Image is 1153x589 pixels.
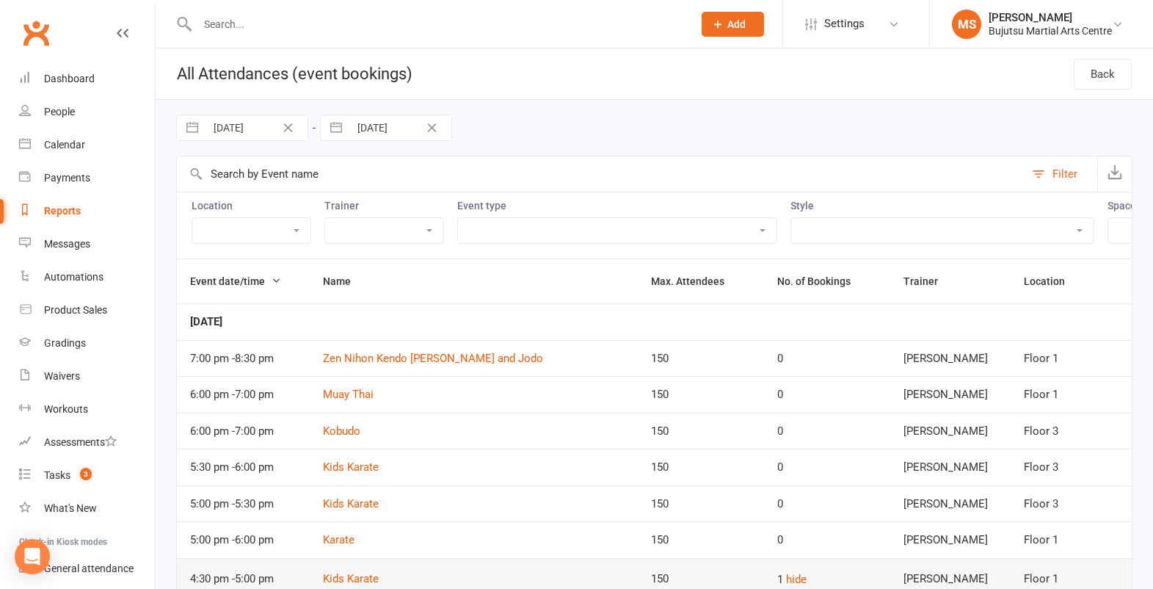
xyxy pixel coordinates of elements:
[1024,389,1119,401] div: Floor 1
[903,573,998,585] div: [PERSON_NAME]
[19,162,155,195] a: Payments
[651,272,741,290] button: Max. Attendees
[190,461,297,474] div: 5:30 pm - 6:00 pm
[44,73,95,84] div: Dashboard
[19,327,155,360] a: Gradings
[44,436,117,448] div: Assessments
[1024,573,1119,585] div: Floor 1
[44,271,103,283] div: Automations
[903,272,954,290] button: Trainer
[349,115,451,140] input: Starts To
[777,534,877,546] div: 0
[190,573,297,585] div: 4:30 pm - 5:00 pm
[651,425,751,438] div: 150
[903,534,998,546] div: [PERSON_NAME]
[192,200,311,212] label: Location
[44,370,80,382] div: Waivers
[457,200,777,212] label: Event type
[651,534,751,546] div: 150
[651,353,751,365] div: 150
[1025,156,1097,192] button: Filter
[19,129,155,162] a: Calendar
[44,106,75,118] div: People
[777,275,867,287] span: No. of Bookings
[323,424,360,438] a: Kobudo
[777,498,877,510] div: 0
[1052,165,1077,183] div: Filter
[19,360,155,393] a: Waivers
[323,352,543,365] a: Zen Nihon Kendo [PERSON_NAME] and Jodo
[989,24,1112,37] div: Bujutsu Martial Arts Centre
[19,228,155,261] a: Messages
[952,10,981,39] div: MS
[651,573,751,585] div: 150
[19,261,155,294] a: Automations
[727,18,746,30] span: Add
[44,139,85,151] div: Calendar
[19,552,155,585] a: General attendance kiosk mode
[323,388,374,401] a: Muay Thai
[323,272,367,290] button: Name
[19,294,155,327] a: Product Sales
[190,534,297,546] div: 5:00 pm - 6:00 pm
[1024,498,1119,510] div: Floor 3
[190,353,297,365] div: 7:00 pm - 8:30 pm
[323,275,367,287] span: Name
[19,393,155,426] a: Workouts
[44,337,86,349] div: Gradings
[19,62,155,95] a: Dashboard
[19,195,155,228] a: Reports
[19,426,155,459] a: Assessments
[190,272,281,290] button: Event date/time
[786,571,807,588] button: hide
[1024,275,1081,287] span: Location
[777,353,877,365] div: 0
[19,95,155,129] a: People
[324,200,444,212] label: Trainer
[651,498,751,510] div: 150
[193,14,683,35] input: Search...
[323,497,379,510] a: Kids Karate
[44,403,88,415] div: Workouts
[903,353,998,365] div: [PERSON_NAME]
[15,539,50,574] div: Open Intercom Messenger
[903,461,998,474] div: [PERSON_NAME]
[824,7,865,40] span: Settings
[44,469,70,481] div: Tasks
[205,115,308,140] input: Starts From
[777,272,867,290] button: No. of Bookings
[777,389,877,401] div: 0
[44,304,107,316] div: Product Sales
[790,200,1094,212] label: Style
[903,389,998,401] div: [PERSON_NAME]
[18,15,54,51] a: Clubworx
[903,425,998,438] div: [PERSON_NAME]
[190,315,222,328] strong: [DATE]
[651,389,751,401] div: 150
[190,389,297,401] div: 6:00 pm - 7:00 pm
[777,461,877,474] div: 0
[651,461,751,474] div: 150
[651,275,741,287] span: Max. Attendees
[156,48,412,99] h1: All Attendances (event bookings)
[44,563,134,574] div: General attendance
[44,205,81,217] div: Reports
[1024,534,1119,546] div: Floor 1
[177,156,1025,192] input: Search by Event name
[44,502,97,514] div: What's New
[44,238,90,250] div: Messages
[1024,353,1119,365] div: Floor 1
[419,119,445,137] button: Clear Date
[323,533,354,546] a: Karate
[44,172,90,184] div: Payments
[1024,425,1119,438] div: Floor 3
[777,425,877,438] div: 0
[275,119,301,137] button: Clear Date
[903,275,954,287] span: Trainer
[903,498,998,510] div: [PERSON_NAME]
[19,459,155,492] a: Tasks 3
[1074,59,1132,90] a: Back
[777,571,877,588] div: 1
[190,498,297,510] div: 5:00 pm - 5:30 pm
[1024,272,1081,290] button: Location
